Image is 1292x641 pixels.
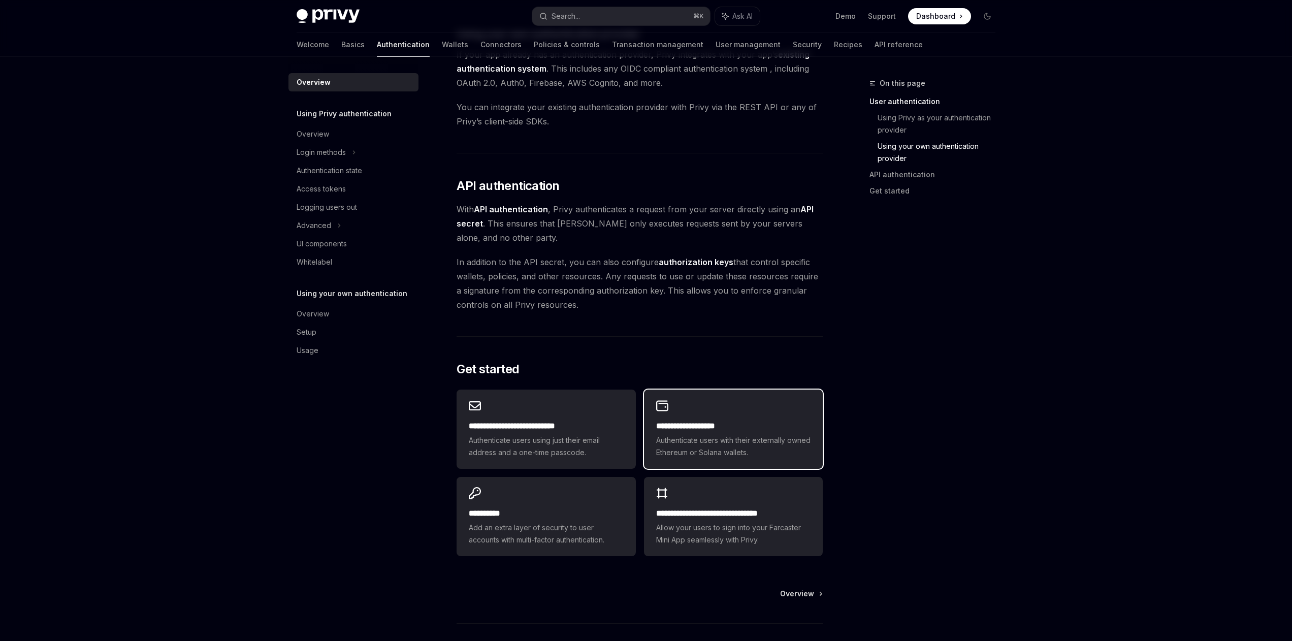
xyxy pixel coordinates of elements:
a: Transaction management [612,33,703,57]
a: Dashboard [908,8,971,24]
a: Authentication state [288,162,418,180]
button: Toggle dark mode [979,8,995,24]
div: Whitelabel [297,256,332,268]
a: API authentication [869,167,1004,183]
span: In addition to the API secret, you can also configure that control specific wallets, policies, an... [457,255,823,312]
span: If your app already has an authentication provider, Privy integrates with your app’s . This inclu... [457,47,823,90]
a: Logging users out [288,198,418,216]
strong: API authentication [474,204,548,214]
a: Demo [835,11,856,21]
span: Ask AI [732,11,753,21]
a: Setup [288,323,418,341]
div: Login methods [297,146,346,158]
a: Basics [341,33,365,57]
a: Whitelabel [288,253,418,271]
a: Connectors [480,33,522,57]
a: **** **** **** ****Authenticate users with their externally owned Ethereum or Solana wallets. [644,390,823,469]
span: Allow your users to sign into your Farcaster Mini App seamlessly with Privy. [656,522,811,546]
span: You can integrate your existing authentication provider with Privy via the REST API or any of Pri... [457,100,823,129]
a: Overview [780,589,822,599]
h5: Using Privy authentication [297,108,392,120]
a: Usage [288,341,418,360]
div: Authentication state [297,165,362,177]
strong: authorization keys [659,257,733,267]
a: Recipes [834,33,862,57]
span: With , Privy authenticates a request from your server directly using an . This ensures that [PERS... [457,202,823,245]
a: Using your own authentication provider [878,138,1004,167]
span: On this page [880,77,925,89]
div: Overview [297,128,329,140]
a: UI components [288,235,418,253]
a: Get started [869,183,1004,199]
a: Access tokens [288,180,418,198]
a: Wallets [442,33,468,57]
h5: Using your own authentication [297,287,407,300]
div: Advanced [297,219,331,232]
span: Add an extra layer of security to user accounts with multi-factor authentication. [469,522,623,546]
a: User management [716,33,781,57]
div: Usage [297,344,318,357]
a: Security [793,33,822,57]
span: Dashboard [916,11,955,21]
a: API reference [875,33,923,57]
span: Overview [780,589,814,599]
div: Access tokens [297,183,346,195]
a: Overview [288,305,418,323]
div: UI components [297,238,347,250]
span: Authenticate users using just their email address and a one-time passcode. [469,434,623,459]
a: Policies & controls [534,33,600,57]
span: Get started [457,361,519,377]
div: Overview [297,76,331,88]
div: Search... [552,10,580,22]
a: Using Privy as your authentication provider [878,110,1004,138]
div: Logging users out [297,201,357,213]
a: User authentication [869,93,1004,110]
div: Setup [297,326,316,338]
a: Overview [288,125,418,143]
button: Search...⌘K [532,7,710,25]
a: Overview [288,73,418,91]
a: **** *****Add an extra layer of security to user accounts with multi-factor authentication. [457,477,635,556]
a: Authentication [377,33,430,57]
span: Authenticate users with their externally owned Ethereum or Solana wallets. [656,434,811,459]
span: API authentication [457,178,559,194]
span: ⌘ K [693,12,704,20]
a: Support [868,11,896,21]
button: Ask AI [715,7,760,25]
div: Overview [297,308,329,320]
a: Welcome [297,33,329,57]
img: dark logo [297,9,360,23]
